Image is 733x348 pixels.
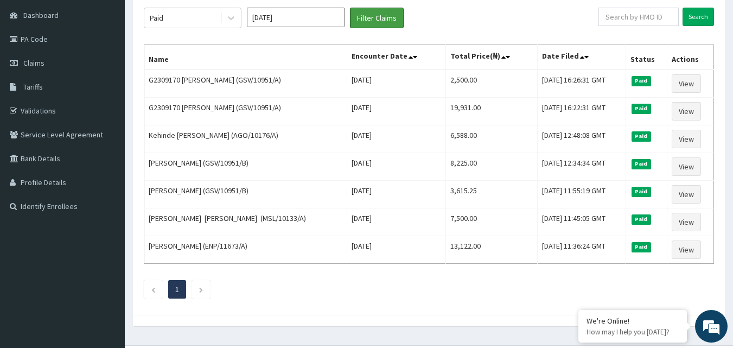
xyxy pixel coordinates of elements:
[150,12,163,23] div: Paid
[538,69,626,98] td: [DATE] 16:26:31 GMT
[587,327,679,337] p: How may I help you today?
[347,125,446,153] td: [DATE]
[144,181,347,208] td: [PERSON_NAME] (GSV/10951/B)
[672,213,701,231] a: View
[672,74,701,93] a: View
[538,208,626,236] td: [DATE] 11:45:05 GMT
[144,236,347,264] td: [PERSON_NAME] (ENP/11673/A)
[632,187,651,197] span: Paid
[632,242,651,252] span: Paid
[144,208,347,236] td: [PERSON_NAME] [PERSON_NAME] (MSL/10133/A)
[538,98,626,125] td: [DATE] 16:22:31 GMT
[144,69,347,98] td: G2309170 [PERSON_NAME] (GSV/10951/A)
[632,159,651,169] span: Paid
[672,241,701,259] a: View
[23,58,44,68] span: Claims
[446,208,538,236] td: 7,500.00
[347,181,446,208] td: [DATE]
[632,214,651,224] span: Paid
[144,153,347,181] td: [PERSON_NAME] (GSV/10951/B)
[144,45,347,70] th: Name
[683,8,714,26] input: Search
[598,8,679,26] input: Search by HMO ID
[63,105,150,214] span: We're online!
[538,153,626,181] td: [DATE] 12:34:34 GMT
[446,45,538,70] th: Total Price(₦)
[56,61,182,75] div: Chat with us now
[144,125,347,153] td: Kehinde [PERSON_NAME] (AGO/10176/A)
[587,316,679,326] div: We're Online!
[672,102,701,121] a: View
[347,98,446,125] td: [DATE]
[23,82,43,92] span: Tariffs
[538,236,626,264] td: [DATE] 11:36:24 GMT
[347,236,446,264] td: [DATE]
[446,98,538,125] td: 19,931.00
[538,45,626,70] th: Date Filed
[151,284,156,294] a: Previous page
[446,153,538,181] td: 8,225.00
[632,104,651,113] span: Paid
[347,208,446,236] td: [DATE]
[347,153,446,181] td: [DATE]
[672,157,701,176] a: View
[347,45,446,70] th: Encounter Date
[626,45,667,70] th: Status
[538,125,626,153] td: [DATE] 12:48:08 GMT
[446,236,538,264] td: 13,122.00
[23,10,59,20] span: Dashboard
[144,98,347,125] td: G2309170 [PERSON_NAME] (GSV/10951/A)
[672,130,701,148] a: View
[632,131,651,141] span: Paid
[446,69,538,98] td: 2,500.00
[347,69,446,98] td: [DATE]
[5,232,207,270] textarea: Type your message and hit 'Enter'
[632,76,651,86] span: Paid
[672,185,701,204] a: View
[350,8,404,28] button: Filter Claims
[667,45,713,70] th: Actions
[446,125,538,153] td: 6,588.00
[175,284,179,294] a: Page 1 is your current page
[446,181,538,208] td: 3,615.25
[247,8,345,27] input: Select Month and Year
[538,181,626,208] td: [DATE] 11:55:19 GMT
[20,54,44,81] img: d_794563401_company_1708531726252_794563401
[178,5,204,31] div: Minimize live chat window
[199,284,203,294] a: Next page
